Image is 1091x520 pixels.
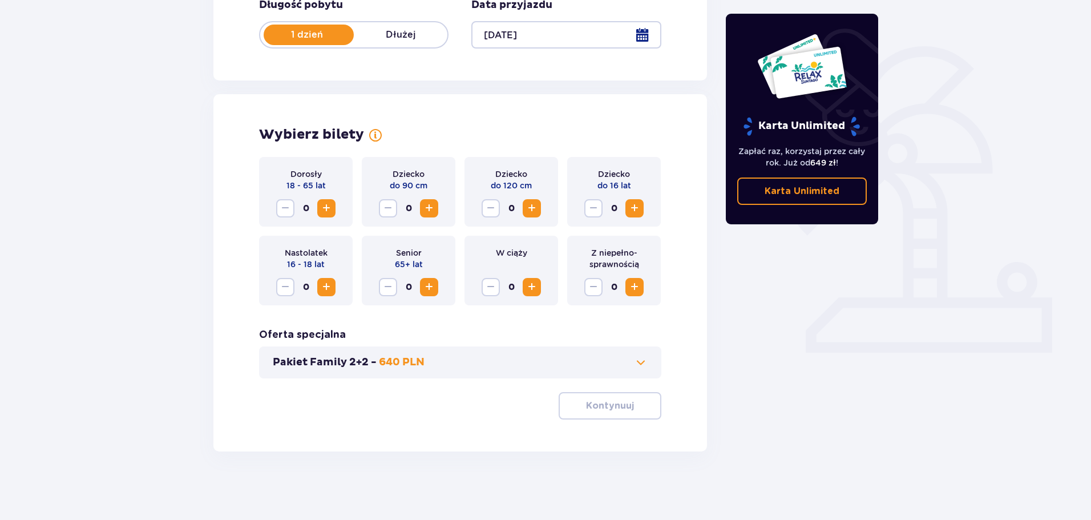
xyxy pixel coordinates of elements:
[399,278,418,296] span: 0
[737,146,867,168] p: Zapłać raz, korzystaj przez cały rok. Już od !
[297,278,315,296] span: 0
[502,278,520,296] span: 0
[393,168,425,180] p: Dziecko
[354,29,447,41] p: Dłużej
[297,199,315,217] span: 0
[576,247,652,270] p: Z niepełno­sprawnością
[317,199,336,217] button: Increase
[286,180,326,191] p: 18 - 65 lat
[523,199,541,217] button: Increase
[598,168,630,180] p: Dziecko
[396,247,422,259] p: Senior
[559,392,661,420] button: Kontynuuj
[287,259,325,270] p: 16 - 18 lat
[810,158,836,167] span: 649 zł
[420,199,438,217] button: Increase
[317,278,336,296] button: Increase
[737,178,867,205] a: Karta Unlimited
[379,199,397,217] button: Decrease
[399,199,418,217] span: 0
[584,199,603,217] button: Decrease
[491,180,532,191] p: do 120 cm
[586,400,634,412] p: Kontynuuj
[584,278,603,296] button: Decrease
[597,180,631,191] p: do 16 lat
[605,199,623,217] span: 0
[259,328,346,342] p: Oferta specjalna
[390,180,427,191] p: do 90 cm
[273,356,377,369] p: Pakiet Family 2+2 -
[742,116,861,136] p: Karta Unlimited
[482,278,500,296] button: Decrease
[276,199,294,217] button: Decrease
[496,247,527,259] p: W ciąży
[765,185,839,197] p: Karta Unlimited
[495,168,527,180] p: Dziecko
[420,278,438,296] button: Increase
[395,259,423,270] p: 65+ lat
[379,356,425,369] p: 640 PLN
[260,29,354,41] p: 1 dzień
[625,278,644,296] button: Increase
[285,247,328,259] p: Nastolatek
[625,199,644,217] button: Increase
[502,199,520,217] span: 0
[273,356,648,369] button: Pakiet Family 2+2 -640 PLN
[605,278,623,296] span: 0
[482,199,500,217] button: Decrease
[379,278,397,296] button: Decrease
[259,126,364,143] p: Wybierz bilety
[523,278,541,296] button: Increase
[290,168,322,180] p: Dorosły
[276,278,294,296] button: Decrease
